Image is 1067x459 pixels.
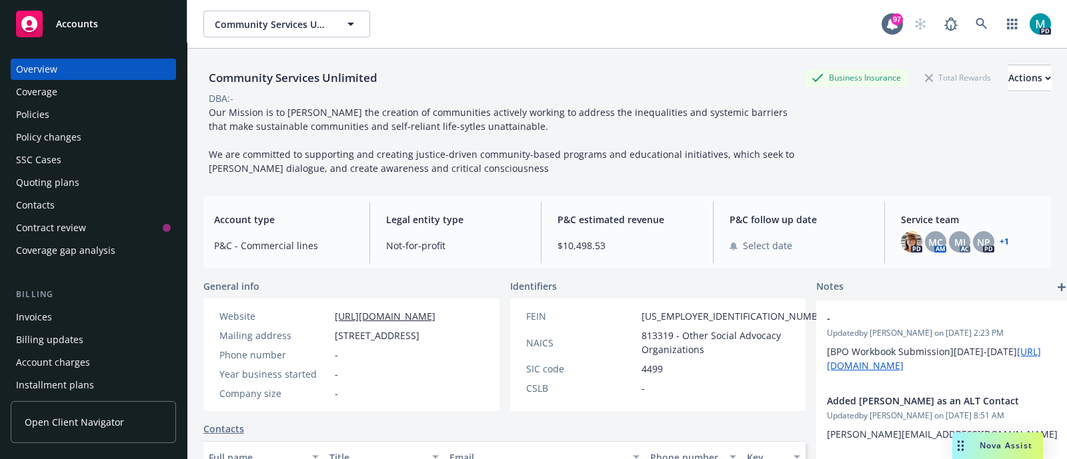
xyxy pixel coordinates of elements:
[827,311,1024,325] span: -
[335,328,419,342] span: [STREET_ADDRESS]
[11,217,176,238] a: Contract review
[11,288,176,301] div: Billing
[16,149,61,171] div: SSC Cases
[642,381,645,395] span: -
[16,352,90,373] div: Account charges
[827,344,1059,372] p: [BPO Workbook Submission][DATE]-[DATE]
[11,5,176,43] a: Accounts
[642,362,663,376] span: 4499
[816,279,844,295] span: Notes
[209,91,233,105] div: DBA: -
[730,213,869,227] span: P&C follow up date
[805,69,908,86] div: Business Insurance
[386,213,525,227] span: Legal entity type
[203,422,244,436] a: Contacts
[526,336,636,350] div: NAICS
[214,213,353,227] span: Account type
[11,306,176,328] a: Invoices
[219,348,329,362] div: Phone number
[16,329,83,350] div: Billing updates
[526,309,636,323] div: FEIN
[219,328,329,342] div: Mailing address
[219,309,329,323] div: Website
[558,213,697,227] span: P&C estimated revenue
[16,217,86,238] div: Contract review
[968,11,995,37] a: Search
[16,127,81,148] div: Policy changes
[335,348,338,362] span: -
[11,127,176,148] a: Policy changes
[219,386,329,400] div: Company size
[11,374,176,396] a: Installment plans
[203,279,259,293] span: General info
[16,306,52,328] div: Invoices
[642,309,832,323] span: [US_EMPLOYER_IDENTIFICATION_NUMBER]
[335,367,338,381] span: -
[16,81,57,103] div: Coverage
[952,432,969,459] div: Drag to move
[827,428,1058,440] span: [PERSON_NAME][EMAIL_ADDRESS][DOMAIN_NAME]
[743,238,792,252] span: Select date
[526,362,636,376] div: SIC code
[209,106,797,175] span: Our Mission is to [PERSON_NAME] the creation of communities actively working to address the inequ...
[11,104,176,125] a: Policies
[510,279,557,293] span: Identifiers
[11,81,176,103] a: Coverage
[203,11,370,37] button: Community Services Unlimited
[1000,238,1009,246] a: +1
[386,238,525,252] span: Not-for-profit
[827,327,1059,339] span: Updated by [PERSON_NAME] on [DATE] 2:23 PM
[526,381,636,395] div: CSLB
[25,415,124,429] span: Open Client Navigator
[1030,13,1051,35] img: photo
[642,328,832,356] span: 813319 - Other Social Advocacy Organizations
[214,238,353,252] span: P&C - Commercial lines
[16,104,49,125] div: Policies
[952,432,1043,459] button: Nova Assist
[980,440,1032,451] span: Nova Assist
[827,394,1024,408] span: Added [PERSON_NAME] as an ALT Contact
[11,59,176,80] a: Overview
[335,386,338,400] span: -
[1008,65,1051,91] button: Actions
[16,240,115,261] div: Coverage gap analysis
[11,240,176,261] a: Coverage gap analysis
[558,238,697,252] span: $10,498.53
[203,69,383,87] div: Community Services Unlimited
[954,235,966,249] span: MJ
[16,195,55,216] div: Contacts
[977,235,990,249] span: NP
[11,352,176,373] a: Account charges
[907,11,934,37] a: Start snowing
[918,69,998,86] div: Total Rewards
[16,172,79,193] div: Quoting plans
[11,329,176,350] a: Billing updates
[11,149,176,171] a: SSC Cases
[928,235,943,249] span: MC
[335,310,435,322] a: [URL][DOMAIN_NAME]
[999,11,1026,37] a: Switch app
[215,17,330,31] span: Community Services Unlimited
[901,213,1040,227] span: Service team
[827,410,1059,422] span: Updated by [PERSON_NAME] on [DATE] 8:51 AM
[901,231,922,252] img: photo
[11,172,176,193] a: Quoting plans
[16,374,94,396] div: Installment plans
[891,13,903,25] div: 97
[219,367,329,381] div: Year business started
[56,19,98,29] span: Accounts
[16,59,57,80] div: Overview
[11,195,176,216] a: Contacts
[938,11,964,37] a: Report a Bug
